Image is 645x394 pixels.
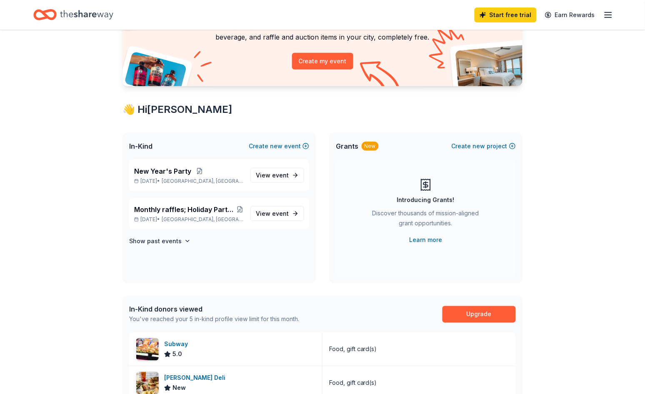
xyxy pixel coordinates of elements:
[256,170,289,180] span: View
[336,141,358,151] span: Grants
[272,210,289,217] span: event
[360,61,402,92] img: Curvy arrow
[270,141,282,151] span: new
[473,141,485,151] span: new
[250,168,304,183] a: View event
[249,141,309,151] button: Createnewevent
[164,373,229,383] div: [PERSON_NAME] Deli
[475,7,537,22] a: Start free trial
[256,209,289,219] span: View
[136,338,159,361] img: Image for Subway
[129,236,182,246] h4: Show past events
[362,142,379,151] div: New
[134,178,244,185] p: [DATE] •
[250,206,304,221] a: View event
[129,304,299,314] div: In-Kind donors viewed
[292,53,353,70] button: Create my event
[172,383,186,393] span: New
[162,178,244,185] span: [GEOGRAPHIC_DATA], [GEOGRAPHIC_DATA]
[452,141,516,151] button: Createnewproject
[442,306,516,323] a: Upgrade
[272,172,289,179] span: event
[172,349,182,359] span: 5.0
[369,208,482,232] div: Discover thousands of mission-aligned grant opportunities.
[410,235,442,245] a: Learn more
[129,141,152,151] span: In-Kind
[540,7,600,22] a: Earn Rewards
[164,339,191,349] div: Subway
[33,5,113,25] a: Home
[329,344,377,354] div: Food, gift card(s)
[397,195,455,205] div: Introducing Grants!
[122,103,522,116] div: 👋 Hi [PERSON_NAME]
[162,216,244,223] span: [GEOGRAPHIC_DATA], [GEOGRAPHIC_DATA]
[129,314,299,324] div: You've reached your 5 in-kind profile view limit for this month.
[129,236,191,246] button: Show past events
[134,216,244,223] p: [DATE] •
[134,166,191,176] span: New Year's Party
[329,378,377,388] div: Food, gift card(s)
[132,21,512,43] p: Looking for product donations too? Find companies that donate food, beverage, and raffle and auct...
[134,204,237,214] span: Monthly raffles; Holiday Party; NY Party; Ice Cream Social, BBQ Cookouts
